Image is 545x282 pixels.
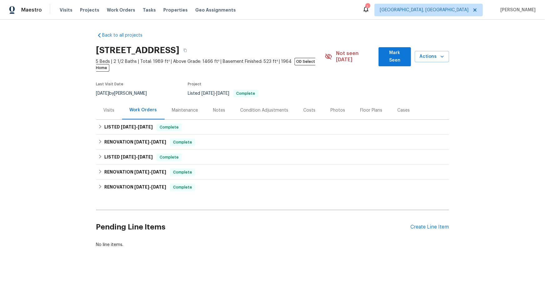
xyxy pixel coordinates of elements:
[202,91,215,96] span: [DATE]
[134,185,149,189] span: [DATE]
[134,140,149,144] span: [DATE]
[96,32,156,38] a: Back to all projects
[96,91,109,96] span: [DATE]
[384,49,406,64] span: Mark Seen
[96,213,411,242] h2: Pending Line Items
[143,8,156,12] span: Tasks
[380,7,468,13] span: [GEOGRAPHIC_DATA], [GEOGRAPHIC_DATA]
[96,90,155,97] div: by [PERSON_NAME]
[398,107,410,113] div: Cases
[134,140,166,144] span: -
[234,92,258,95] span: Complete
[157,154,181,160] span: Complete
[96,82,124,86] span: Last Visit Date
[213,107,225,113] div: Notes
[138,155,153,159] span: [DATE]
[96,120,449,135] div: LISTED [DATE]-[DATE]Complete
[21,7,42,13] span: Maestro
[121,155,136,159] span: [DATE]
[96,47,180,53] h2: [STREET_ADDRESS]
[130,107,157,113] div: Work Orders
[104,107,115,113] div: Visits
[411,224,449,230] div: Create Line Item
[151,140,166,144] span: [DATE]
[104,169,166,176] h6: RENOVATION
[96,242,449,248] div: No line items.
[138,125,153,129] span: [DATE]
[134,170,166,174] span: -
[331,107,345,113] div: Photos
[379,47,411,66] button: Mark Seen
[195,7,236,13] span: Geo Assignments
[80,7,99,13] span: Projects
[96,58,315,72] span: OD Select Home
[365,4,370,10] div: 1
[104,138,166,146] h6: RENOVATION
[96,58,325,71] span: 5 Beds | 2 1/2 Baths | Total: 1989 ft² | Above Grade: 1466 ft² | Basement Finished: 523 ft² | 1964
[163,7,188,13] span: Properties
[96,135,449,150] div: RENOVATION [DATE]-[DATE]Complete
[172,107,198,113] div: Maintenance
[104,184,166,191] h6: RENOVATION
[107,7,135,13] span: Work Orders
[216,91,230,96] span: [DATE]
[60,7,72,13] span: Visits
[171,139,195,145] span: Complete
[240,107,289,113] div: Condition Adjustments
[360,107,383,113] div: Floor Plans
[304,107,316,113] div: Costs
[336,50,375,63] span: Not seen [DATE]
[121,155,153,159] span: -
[96,150,449,165] div: LISTED [DATE]-[DATE]Complete
[121,125,136,129] span: [DATE]
[151,185,166,189] span: [DATE]
[104,154,153,161] h6: LISTED
[171,169,195,175] span: Complete
[96,165,449,180] div: RENOVATION [DATE]-[DATE]Complete
[420,53,444,61] span: Actions
[134,170,149,174] span: [DATE]
[415,51,449,63] button: Actions
[157,124,181,130] span: Complete
[104,123,153,131] h6: LISTED
[134,185,166,189] span: -
[498,7,536,13] span: [PERSON_NAME]
[188,91,259,96] span: Listed
[202,91,230,96] span: -
[188,82,202,86] span: Project
[121,125,153,129] span: -
[171,184,195,190] span: Complete
[96,180,449,195] div: RENOVATION [DATE]-[DATE]Complete
[180,45,191,56] button: Copy Address
[151,170,166,174] span: [DATE]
